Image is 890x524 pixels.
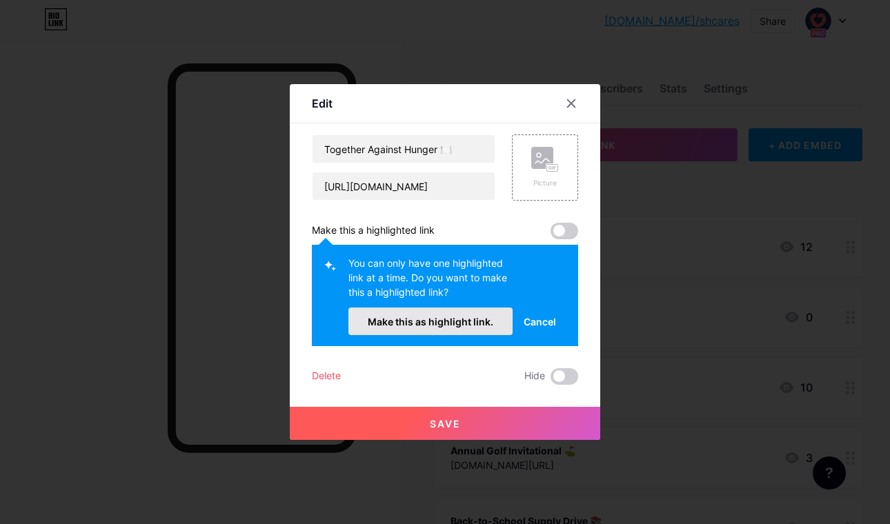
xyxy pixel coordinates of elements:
div: You can only have one highlighted link at a time. Do you want to make this a highlighted link? [348,256,513,308]
span: Hide [524,368,545,385]
span: Cancel [524,314,556,329]
div: Make this a highlighted link [312,223,435,239]
button: Cancel [513,308,567,335]
span: Make this as highlight link. [368,316,493,327]
input: Title [313,135,495,163]
button: Save [290,407,600,440]
div: Picture [531,178,559,188]
div: Delete [312,368,341,385]
span: Save [430,418,461,430]
div: Edit [312,95,333,112]
input: URL [313,172,495,200]
button: Make this as highlight link. [348,308,513,335]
